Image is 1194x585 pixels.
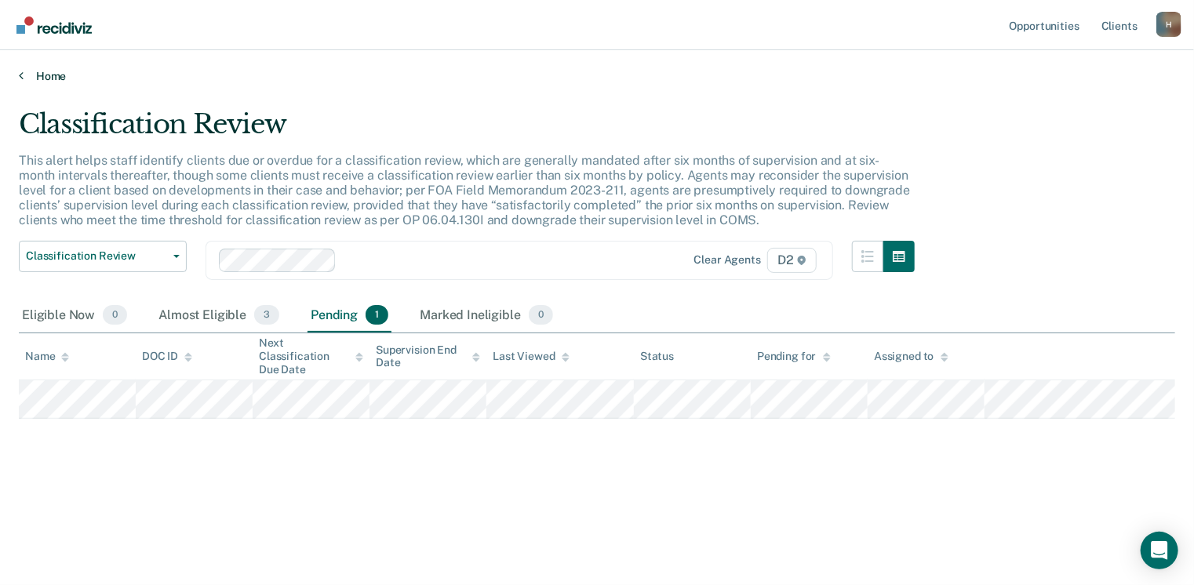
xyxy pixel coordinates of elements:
p: This alert helps staff identify clients due or overdue for a classification review, which are gen... [19,153,910,228]
a: Home [19,69,1175,83]
div: Status [640,350,674,363]
div: Pending for [757,350,830,363]
div: Eligible Now0 [19,299,130,333]
span: Classification Review [26,249,167,263]
div: Name [25,350,69,363]
div: Clear agents [694,253,761,267]
div: DOC ID [142,350,192,363]
button: Classification Review [19,241,187,272]
button: Profile dropdown button [1156,12,1181,37]
div: Marked Ineligible0 [417,299,556,333]
div: Next Classification Due Date [259,336,363,376]
div: Almost Eligible3 [155,299,282,333]
div: Classification Review [19,108,915,153]
div: H [1156,12,1181,37]
span: 0 [103,305,127,325]
div: Last Viewed [493,350,569,363]
span: 3 [254,305,279,325]
div: Pending1 [308,299,391,333]
span: 0 [529,305,553,325]
img: Recidiviz [16,16,92,34]
span: 1 [366,305,388,325]
span: D2 [767,248,817,273]
div: Assigned to [874,350,948,363]
div: Supervision End Date [376,343,480,370]
div: Open Intercom Messenger [1141,532,1178,569]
